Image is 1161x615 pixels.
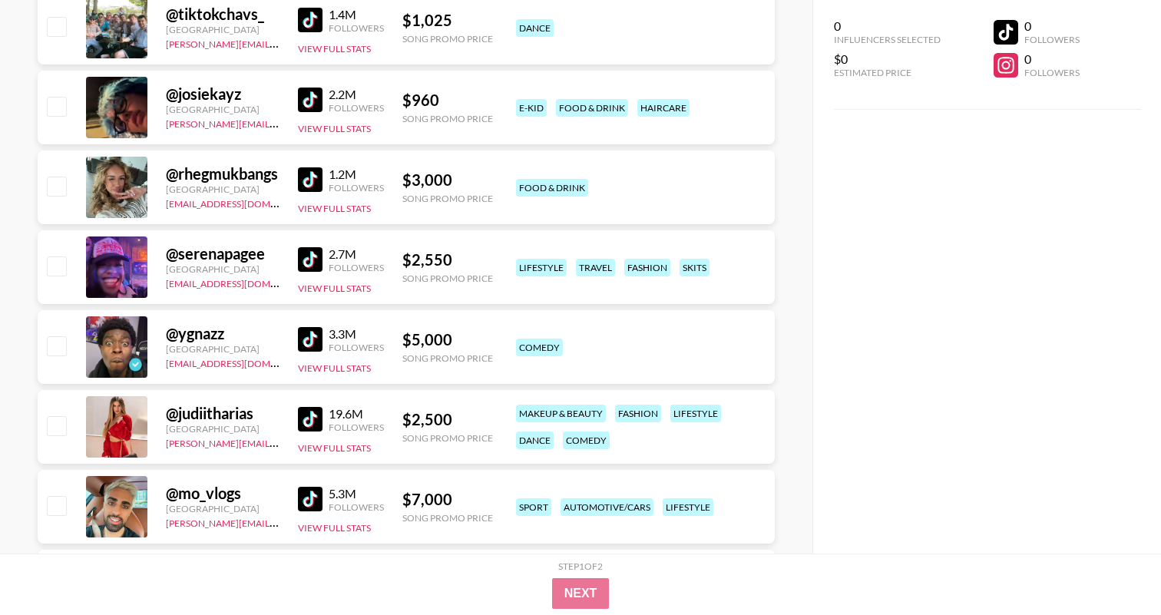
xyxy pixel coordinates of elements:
[166,275,320,289] a: [EMAIL_ADDRESS][DOMAIN_NAME]
[166,35,393,50] a: [PERSON_NAME][EMAIL_ADDRESS][DOMAIN_NAME]
[298,8,322,32] img: TikTok
[329,87,384,102] div: 2.2M
[516,405,606,422] div: makeup & beauty
[298,283,371,294] button: View Full Stats
[670,405,721,422] div: lifestyle
[402,432,493,444] div: Song Promo Price
[166,195,320,210] a: [EMAIL_ADDRESS][DOMAIN_NAME]
[329,342,384,353] div: Followers
[329,406,384,422] div: 19.6M
[166,343,279,355] div: [GEOGRAPHIC_DATA]
[166,244,279,263] div: @ serenapagee
[834,18,941,34] div: 0
[329,246,384,262] div: 2.7M
[329,167,384,182] div: 1.2M
[298,487,322,511] img: TikTok
[166,184,279,195] div: [GEOGRAPHIC_DATA]
[402,170,493,190] div: $ 3,000
[516,19,554,37] div: dance
[1024,34,1080,45] div: Followers
[663,498,713,516] div: lifestyle
[166,503,279,514] div: [GEOGRAPHIC_DATA]
[298,442,371,454] button: View Full Stats
[329,262,384,273] div: Followers
[402,33,493,45] div: Song Promo Price
[834,51,941,67] div: $0
[516,259,567,276] div: lifestyle
[166,24,279,35] div: [GEOGRAPHIC_DATA]
[329,22,384,34] div: Followers
[516,99,547,117] div: e-kid
[1024,67,1080,78] div: Followers
[402,490,493,509] div: $ 7,000
[402,250,493,269] div: $ 2,550
[166,263,279,275] div: [GEOGRAPHIC_DATA]
[166,324,279,343] div: @ ygnazz
[402,330,493,349] div: $ 5,000
[1024,51,1080,67] div: 0
[298,522,371,534] button: View Full Stats
[298,43,371,55] button: View Full Stats
[166,423,279,435] div: [GEOGRAPHIC_DATA]
[402,113,493,124] div: Song Promo Price
[624,259,670,276] div: fashion
[166,164,279,184] div: @ rhegmukbangs
[561,498,653,516] div: automotive/cars
[516,339,563,356] div: comedy
[615,405,661,422] div: fashion
[576,259,615,276] div: travel
[298,203,371,214] button: View Full Stats
[329,7,384,22] div: 1.4M
[1024,18,1080,34] div: 0
[834,34,941,45] div: Influencers Selected
[298,167,322,192] img: TikTok
[298,123,371,134] button: View Full Stats
[402,352,493,364] div: Song Promo Price
[516,431,554,449] div: dance
[329,486,384,501] div: 5.3M
[402,11,493,30] div: $ 1,025
[166,355,320,369] a: [EMAIL_ADDRESS][DOMAIN_NAME]
[402,512,493,524] div: Song Promo Price
[329,102,384,114] div: Followers
[516,498,551,516] div: sport
[166,404,279,423] div: @ judiitharias
[680,259,709,276] div: skits
[166,115,393,130] a: [PERSON_NAME][EMAIL_ADDRESS][DOMAIN_NAME]
[166,435,393,449] a: [PERSON_NAME][EMAIL_ADDRESS][DOMAIN_NAME]
[402,273,493,284] div: Song Promo Price
[166,5,279,24] div: @ tiktokchavs_
[329,182,384,193] div: Followers
[637,99,690,117] div: haircare
[166,514,393,529] a: [PERSON_NAME][EMAIL_ADDRESS][DOMAIN_NAME]
[329,501,384,513] div: Followers
[834,67,941,78] div: Estimated Price
[556,99,628,117] div: food & drink
[402,193,493,204] div: Song Promo Price
[329,326,384,342] div: 3.3M
[166,84,279,104] div: @ josiekayz
[298,407,322,431] img: TikTok
[563,431,610,449] div: comedy
[166,104,279,115] div: [GEOGRAPHIC_DATA]
[402,410,493,429] div: $ 2,500
[298,88,322,112] img: TikTok
[402,91,493,110] div: $ 960
[329,422,384,433] div: Followers
[298,327,322,352] img: TikTok
[558,560,603,572] div: Step 1 of 2
[298,362,371,374] button: View Full Stats
[166,484,279,503] div: @ mo_vlogs
[298,247,322,272] img: TikTok
[552,578,610,609] button: Next
[516,179,588,197] div: food & drink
